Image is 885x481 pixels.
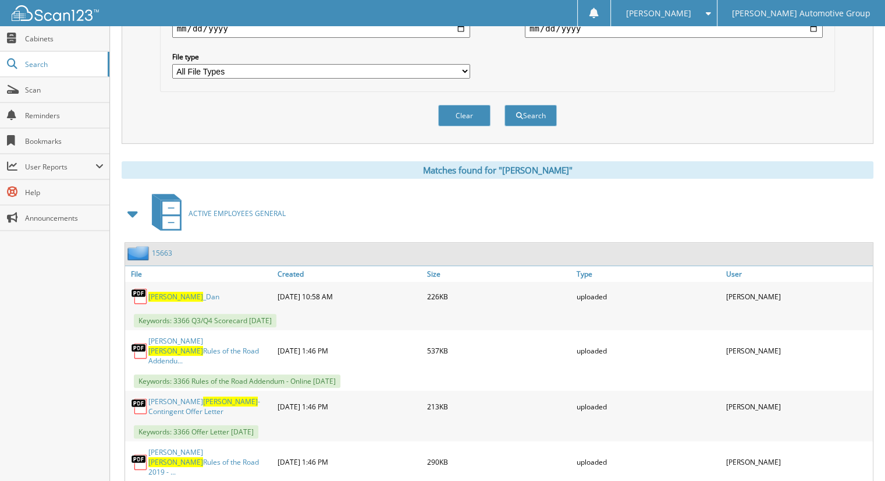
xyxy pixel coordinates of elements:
[275,333,424,369] div: [DATE] 1:46 PM
[438,105,491,126] button: Clear
[131,342,148,360] img: PDF.png
[134,374,340,388] span: Keywords: 3366 Rules of the Road Addendum - Online [DATE]
[723,266,873,282] a: User
[625,10,691,17] span: [PERSON_NAME]
[189,208,286,218] span: ACTIVE EMPLOYEES GENERAL
[574,333,723,369] div: uploaded
[723,333,873,369] div: [PERSON_NAME]
[275,266,424,282] a: Created
[148,346,203,356] span: [PERSON_NAME]
[25,34,104,44] span: Cabinets
[424,444,574,480] div: 290KB
[148,292,203,302] span: [PERSON_NAME]
[424,333,574,369] div: 537KB
[148,447,272,477] a: [PERSON_NAME][PERSON_NAME]Rules of the Road 2019 - ...
[25,85,104,95] span: Scan
[424,266,574,282] a: Size
[424,394,574,419] div: 213KB
[131,398,148,415] img: PDF.png
[134,314,276,327] span: Keywords: 3366 Q3/Q4 Scorecard [DATE]
[122,161,873,179] div: Matches found for "[PERSON_NAME]"
[25,188,104,197] span: Help
[504,105,557,126] button: Search
[424,285,574,308] div: 226KB
[25,59,102,69] span: Search
[275,394,424,419] div: [DATE] 1:46 PM
[203,397,258,406] span: [PERSON_NAME]
[131,288,148,305] img: PDF.png
[25,111,104,121] span: Reminders
[172,19,470,38] input: start
[723,444,873,480] div: [PERSON_NAME]
[134,425,258,438] span: Keywords: 3366 Offer Letter [DATE]
[574,394,723,419] div: uploaded
[12,5,99,21] img: scan123-logo-white.svg
[152,248,172,258] a: 15663
[732,10,870,17] span: [PERSON_NAME] Automotive Group
[723,394,873,419] div: [PERSON_NAME]
[723,285,873,308] div: [PERSON_NAME]
[127,246,152,260] img: folder2.png
[148,292,219,302] a: [PERSON_NAME]_Dan
[574,285,723,308] div: uploaded
[275,444,424,480] div: [DATE] 1:46 PM
[131,454,148,471] img: PDF.png
[125,266,275,282] a: File
[148,336,272,366] a: [PERSON_NAME][PERSON_NAME]Rules of the Road Addendu...
[275,285,424,308] div: [DATE] 10:58 AM
[145,190,286,236] a: ACTIVE EMPLOYEES GENERAL
[525,19,823,38] input: end
[827,425,885,481] iframe: Chat Widget
[25,136,104,146] span: Bookmarks
[574,444,723,480] div: uploaded
[172,52,470,62] label: File type
[25,213,104,223] span: Announcements
[25,162,95,172] span: User Reports
[148,397,272,416] a: [PERSON_NAME][PERSON_NAME]- Contingent Offer Letter
[574,266,723,282] a: Type
[148,457,203,467] span: [PERSON_NAME]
